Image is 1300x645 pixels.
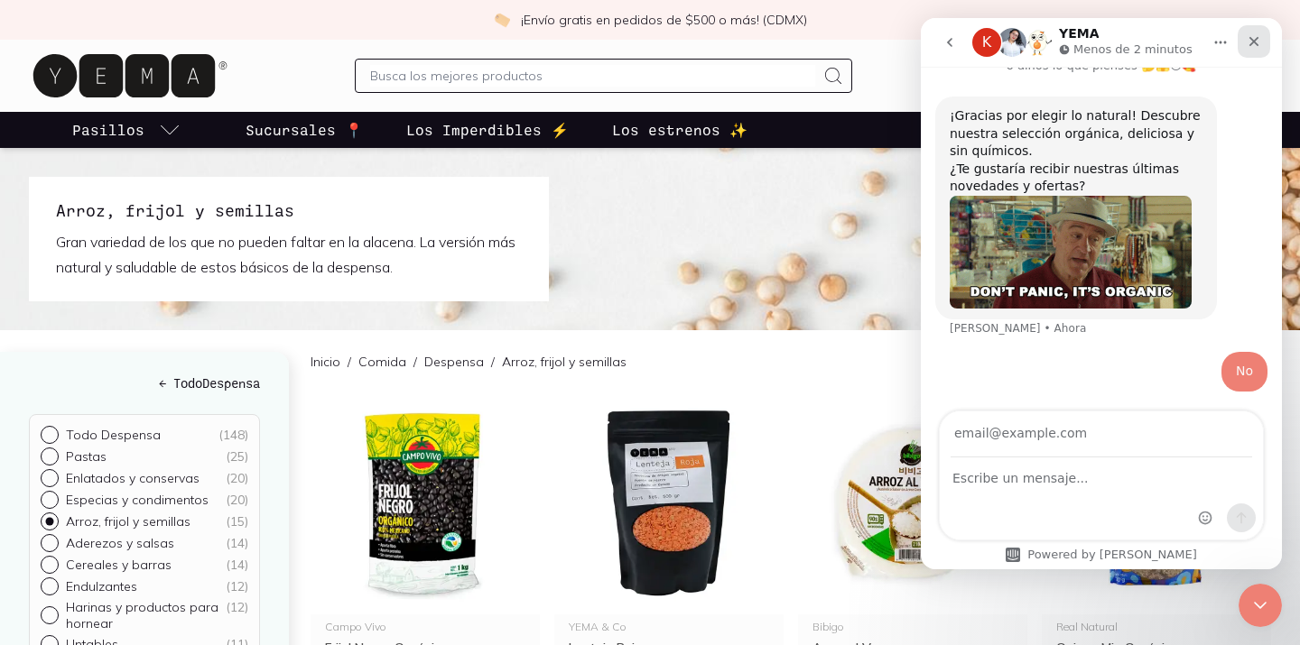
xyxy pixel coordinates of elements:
div: Real Natural [1056,622,1257,632]
input: Busca los mejores productos [370,65,814,87]
a: Inicio [311,354,340,370]
p: Pastas [66,448,107,465]
div: Campo Vivo [325,622,525,632]
iframe: Intercom live chat [1239,584,1282,627]
p: Endulzantes [66,578,137,594]
div: ( 14 ) [226,535,248,551]
span: / [484,353,502,371]
div: ( 15 ) [226,513,248,530]
div: ( 148 ) [218,427,248,443]
p: Harinas y productos para hornear [66,599,226,631]
div: ( 25 ) [226,448,248,465]
p: Gran variedad de los que no pueden faltar en la alacena. La versión más natural y saludable de es... [56,229,522,280]
p: Sucursales 📍 [246,119,363,141]
img: 32779 arroz al vapor bibigo [798,392,1027,614]
p: Arroz, frijol y semillas [66,513,190,530]
img: 32901 lenteja roja yema [554,392,784,614]
p: Los estrenos ✨ [612,119,747,141]
div: YEMA & Co [569,622,769,632]
iframe: Intercom live chat [921,18,1282,569]
p: Aderezos y salsas [66,535,174,551]
a: ← TodoDespensa [29,373,260,392]
div: ( 20 ) [226,470,248,486]
img: check [494,12,510,28]
p: Pasillos [72,119,144,141]
h5: ← Todo Despensa [29,373,260,392]
a: Despensa [424,354,484,370]
p: Especias y condimentos [66,492,209,508]
p: Los Imperdibles ⚡️ [406,119,569,141]
a: Comida [358,354,406,370]
h1: Arroz, frijol y semillas [56,198,522,222]
p: Todo Despensa [66,427,161,443]
a: Los Imperdibles ⚡️ [403,112,572,148]
div: ( 12 ) [226,578,248,594]
a: Los estrenos ✨ [608,112,751,148]
p: Cereales y barras [66,557,172,573]
div: ( 20 ) [226,492,248,508]
p: ¡Envío gratis en pedidos de $500 o más! (CDMX) [521,11,807,29]
p: Enlatados y conservas [66,470,200,486]
div: ( 14 ) [226,557,248,573]
a: pasillo-todos-link [69,112,184,148]
span: / [406,353,424,371]
span: / [340,353,358,371]
div: Bibigo [812,622,1013,632]
div: ( 12 ) [226,599,248,631]
img: 33113 frijol negro organico campo vivo [311,392,540,614]
p: Arroz, frijol y semillas [502,353,627,371]
a: Sucursales 📍 [242,112,367,148]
